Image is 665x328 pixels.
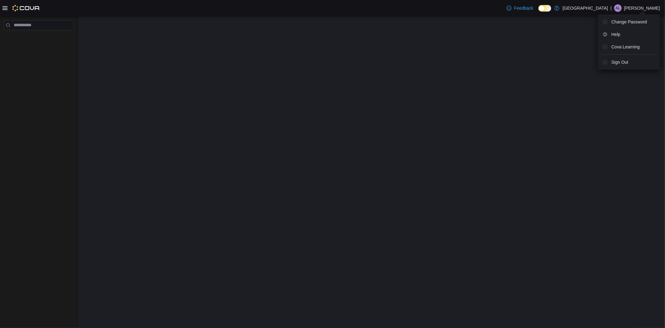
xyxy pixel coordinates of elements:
[12,5,40,11] img: Cova
[624,4,660,12] p: [PERSON_NAME]
[600,57,658,67] button: Sign Out
[611,59,628,65] span: Sign Out
[600,42,658,52] button: Cova Learning
[600,29,658,39] button: Help
[610,4,612,12] p: |
[504,2,536,14] a: Feedback
[562,4,608,12] p: [GEOGRAPHIC_DATA]
[514,5,533,11] span: Feedback
[614,4,622,12] div: Angel Little
[600,17,658,27] button: Change Password
[4,32,74,47] nav: Complex example
[616,4,620,12] span: AL
[611,19,647,25] span: Change Password
[538,5,552,12] input: Dark Mode
[611,31,620,37] span: Help
[611,44,640,50] span: Cova Learning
